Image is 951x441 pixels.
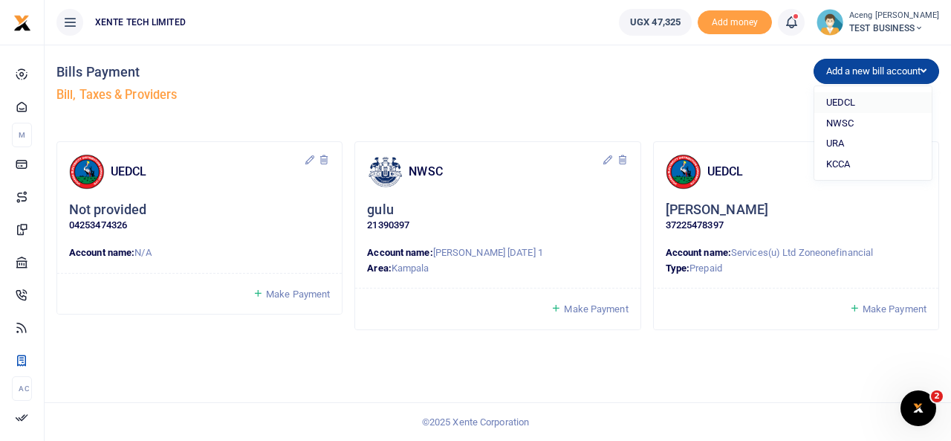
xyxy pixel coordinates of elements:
[12,123,32,147] li: M
[409,164,602,180] h4: NWSC
[433,247,543,258] span: [PERSON_NAME] [DATE] 1
[814,92,932,113] a: UEDCL
[367,247,432,258] strong: Account name:
[849,300,926,318] a: Make Payment
[367,263,392,274] strong: Area:
[69,202,146,219] h5: Not provided
[367,202,393,219] h5: gulu
[56,88,492,103] h5: Bill, Taxes & Providers
[56,64,492,80] h4: Bills Payment
[666,247,731,258] strong: Account name:
[731,247,873,258] span: Services(u) Ltd Zoneonefinancial
[630,15,681,30] span: UGX 47,325
[367,218,628,234] p: 21390397
[89,16,192,29] span: XENTE TECH LIMITED
[666,202,768,219] h5: [PERSON_NAME]
[666,202,926,234] div: Click to update
[134,247,151,258] span: N/A
[253,286,330,303] a: Make Payment
[69,247,134,258] strong: Account name:
[564,303,628,315] span: Make Payment
[849,10,939,22] small: Aceng [PERSON_NAME]
[814,154,932,175] a: KCCA
[849,22,939,35] span: TEST BUSINESS
[12,376,32,401] li: Ac
[863,303,926,315] span: Make Payment
[619,9,692,36] a: UGX 47,325
[111,164,304,180] h4: UEDCL
[698,10,772,35] span: Add money
[69,218,330,234] p: 04253474326
[900,390,936,426] iframe: Intercom live chat
[814,113,932,134] a: NWSC
[13,14,31,32] img: logo-small
[707,164,900,180] h4: UEDCL
[931,390,943,402] span: 2
[666,218,926,234] p: 37225478397
[689,263,722,274] span: Prepaid
[814,133,932,154] a: URA
[69,202,330,234] div: Click to update
[367,202,628,234] div: Click to update
[392,263,429,274] span: Kampala
[13,16,31,28] a: logo-small logo-large logo-large
[817,9,843,36] img: profile-user
[551,300,628,318] a: Make Payment
[266,289,330,300] span: Make Payment
[666,263,690,274] strong: Type:
[698,10,772,35] li: Toup your wallet
[698,16,772,27] a: Add money
[817,9,939,36] a: profile-user Aceng [PERSON_NAME] TEST BUSINESS
[613,9,698,36] li: Wallet ballance
[814,59,939,84] button: Add a new bill account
